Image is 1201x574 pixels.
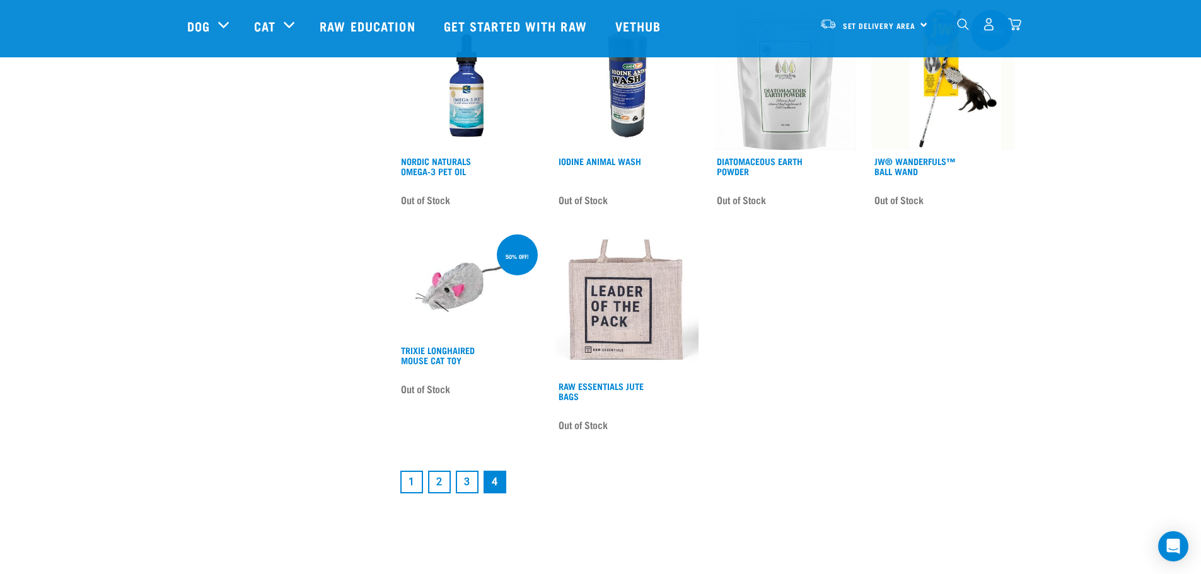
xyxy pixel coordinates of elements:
img: van-moving.png [820,18,837,30]
a: Goto page 3 [456,471,479,493]
a: Iodine Animal Wash [559,159,641,163]
nav: pagination [398,468,1014,496]
span: Out of Stock [559,190,608,209]
img: Iodine wash [555,8,699,151]
img: Bottle Of 60ml Omega3 For Pets [398,8,541,151]
div: Open Intercom Messenger [1158,531,1188,561]
a: Raw Education [307,1,431,51]
a: Diatomaceous Earth Powder [717,159,803,173]
a: Goto page 1 [400,471,423,493]
span: Out of Stock [559,415,608,434]
a: Trixie Longhaired Mouse Cat Toy [401,348,475,362]
img: Jute Bag With Black Square Outline With "Leader Of The Pack" Written On Front [555,232,699,375]
img: home-icon@2x.png [1008,18,1021,31]
span: Out of Stock [401,190,450,209]
a: Vethub [603,1,677,51]
span: Out of Stock [717,190,766,209]
a: JW® Wanderfuls™ Ball Wand [874,159,955,173]
img: SH860 600x600 crop center [871,8,1014,151]
img: Trixie Longhaired Mice 9cm Grey [398,232,541,339]
a: Raw Essentials Jute Bags [559,384,644,398]
div: 50% off! [500,247,535,266]
img: user.png [982,18,995,31]
span: Set Delivery Area [843,23,916,28]
span: Out of Stock [874,190,924,209]
a: Goto page 2 [428,471,451,493]
a: Cat [254,16,276,35]
img: Diatomaceous earth [714,8,857,151]
a: Get started with Raw [431,1,603,51]
a: Page 4 [484,471,506,493]
a: Nordic Naturals Omega-3 Pet Oil [401,159,471,173]
a: Dog [187,16,210,35]
img: home-icon-1@2x.png [957,18,969,30]
span: Out of Stock [401,379,450,398]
